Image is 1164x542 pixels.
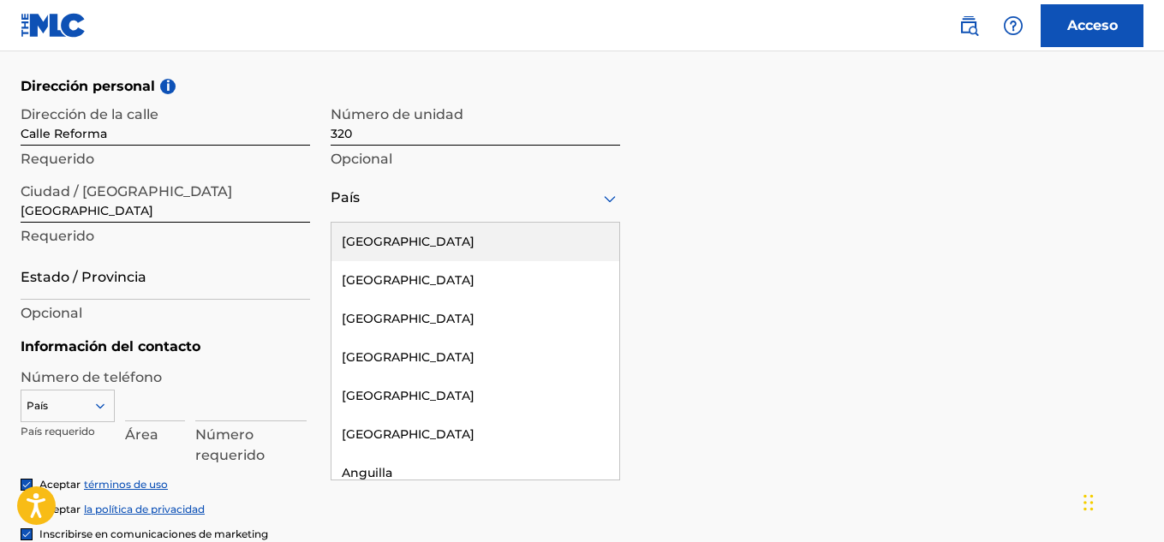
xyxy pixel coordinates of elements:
a: Acceso [1041,4,1143,47]
font: Opcional [21,305,82,321]
font: Opcional [331,151,392,167]
img: Logotipo del MLC [21,13,87,38]
div: Ayuda [996,9,1030,43]
font: Número requerido [195,426,265,463]
a: Búsqueda pública [952,9,986,43]
div: [GEOGRAPHIC_DATA] [331,338,619,377]
img: caja [21,529,32,539]
div: [GEOGRAPHIC_DATA] [331,261,619,300]
iframe: Widget de chat [1078,460,1164,542]
font: Aceptar [39,478,81,491]
font: Información del contacto [21,338,200,354]
a: la política de privacidad [84,503,205,515]
font: Número de teléfono [21,369,162,385]
font: Requerido [21,151,94,167]
img: ayuda [1003,15,1024,36]
img: buscar [958,15,979,36]
font: Aceptar [39,503,81,515]
font: Requerido [21,228,94,244]
div: [GEOGRAPHIC_DATA] [331,415,619,454]
div: [GEOGRAPHIC_DATA] [331,377,619,415]
font: Inscribirse en comunicaciones de marketing [39,527,268,540]
div: [GEOGRAPHIC_DATA] [331,223,619,261]
a: términos de uso [84,478,168,491]
font: Acceso [1067,17,1118,33]
img: caja [21,479,32,490]
font: Dirección personal [21,78,155,94]
div: Anguilla [331,454,619,492]
font: i [166,78,170,94]
font: País requerido [21,425,95,438]
div: Arrastrar [1083,477,1094,528]
font: Área [125,426,158,443]
div: [GEOGRAPHIC_DATA] [331,300,619,338]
